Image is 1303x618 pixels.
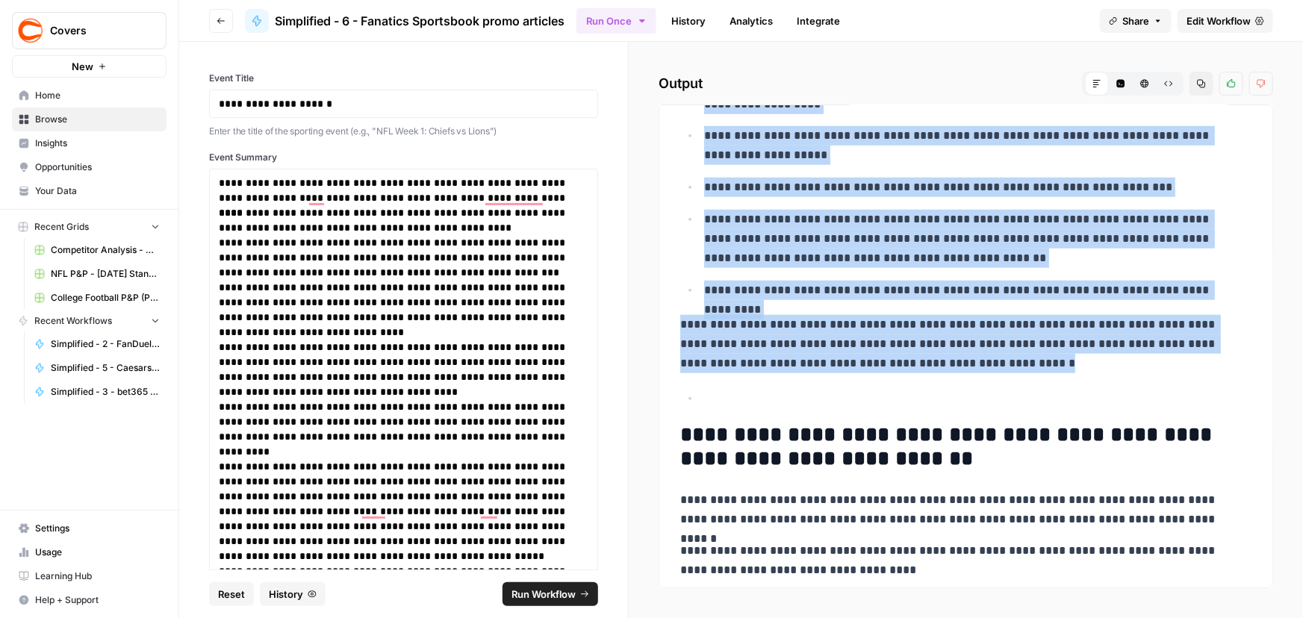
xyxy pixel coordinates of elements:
[35,160,160,174] span: Opportunities
[260,582,326,606] button: History
[35,137,160,150] span: Insights
[209,582,254,606] button: Reset
[35,569,160,583] span: Learning Hub
[12,564,167,588] a: Learning Hub
[788,9,849,33] a: Integrate
[12,216,167,238] button: Recent Grids
[17,17,44,44] img: Covers Logo
[28,238,167,262] a: Competitor Analysis - URL Specific Grid
[51,385,160,399] span: Simplified - 3 - bet365 bonus code articles
[50,23,140,38] span: Covers
[12,84,167,107] a: Home
[35,546,160,559] span: Usage
[503,582,598,606] button: Run Workflow
[28,380,167,404] a: Simplified - 3 - bet365 bonus code articles
[12,310,167,332] button: Recent Workflows
[12,516,167,540] a: Settings
[35,89,160,102] span: Home
[12,107,167,131] a: Browse
[721,9,782,33] a: Analytics
[51,361,160,375] span: Simplified - 5 - Caesars Sportsbook promo code articles
[245,9,565,33] a: Simplified - 6 - Fanatics Sportsbook promo articles
[269,587,303,602] span: History
[35,593,160,607] span: Help + Support
[35,522,160,535] span: Settings
[34,220,89,234] span: Recent Grids
[35,184,160,198] span: Your Data
[218,587,245,602] span: Reset
[511,587,576,602] span: Run Workflow
[12,155,167,179] a: Opportunities
[35,113,160,126] span: Browse
[662,9,715,33] a: History
[12,179,167,203] a: Your Data
[1187,13,1251,28] span: Edit Workflow
[51,291,160,305] span: College Football P&P (Production) Grid (3)
[72,59,93,74] span: New
[28,356,167,380] a: Simplified - 5 - Caesars Sportsbook promo code articles
[209,72,598,85] label: Event Title
[28,332,167,356] a: Simplified - 2 - FanDuel promo code articles
[1100,9,1172,33] button: Share
[34,314,112,328] span: Recent Workflows
[659,72,1273,96] h2: Output
[12,588,167,612] button: Help + Support
[51,337,160,351] span: Simplified - 2 - FanDuel promo code articles
[576,8,656,34] button: Run Once
[28,286,167,310] a: College Football P&P (Production) Grid (3)
[51,243,160,257] span: Competitor Analysis - URL Specific Grid
[12,12,167,49] button: Workspace: Covers
[209,124,598,139] p: Enter the title of the sporting event (e.g., "NFL Week 1: Chiefs vs Lions")
[12,55,167,78] button: New
[275,12,565,30] span: Simplified - 6 - Fanatics Sportsbook promo articles
[1178,9,1273,33] a: Edit Workflow
[28,262,167,286] a: NFL P&P - [DATE] Standard (Production) Grid (3)
[12,540,167,564] a: Usage
[12,131,167,155] a: Insights
[1122,13,1149,28] span: Share
[209,151,598,164] label: Event Summary
[51,267,160,281] span: NFL P&P - [DATE] Standard (Production) Grid (3)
